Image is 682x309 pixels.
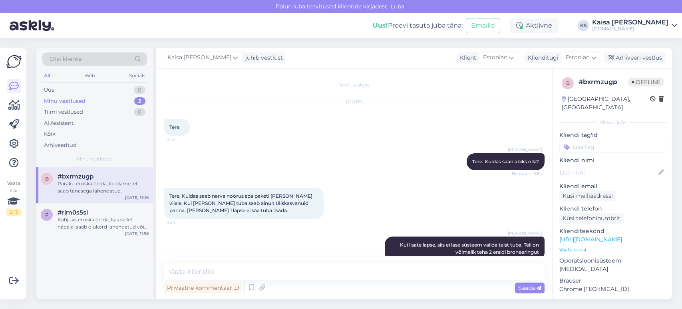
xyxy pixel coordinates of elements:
[44,108,83,116] div: Tiimi vestlused
[6,209,21,216] div: 2 / 3
[472,159,539,165] span: Tere. Kuidas saan abiks olla?
[167,53,231,62] span: Kaisa [PERSON_NAME]
[164,283,242,293] div: Privaatne kommentaar
[592,19,668,26] div: Kaisa [PERSON_NAME]
[42,70,52,81] div: All
[45,176,49,182] span: b
[44,141,77,149] div: Arhiveeritud
[508,147,542,153] span: [PERSON_NAME]
[592,19,677,32] a: Kaisa [PERSON_NAME][DOMAIN_NAME]
[512,171,542,177] span: Nähtud ✓ 11:54
[566,80,570,86] span: b
[45,212,49,218] span: r
[559,246,666,253] p: Vaata edasi ...
[559,141,666,153] input: Lisa tag
[58,216,149,231] div: Kahjuks ei oska öelda, kas sellel nädalal saab olukord lahendatud või mitte.
[562,95,650,112] div: [GEOGRAPHIC_DATA], [GEOGRAPHIC_DATA]
[83,70,97,81] div: Web
[559,227,666,235] p: Klienditeekond
[373,22,388,29] b: Uus!
[164,98,545,105] div: [DATE]
[457,54,476,62] div: Klient
[559,213,624,224] div: Küsi telefoninumbrit
[166,219,196,225] span: 11:54
[127,70,147,81] div: Socials
[518,284,541,291] span: Saada
[125,195,149,201] div: [DATE] 13:16
[579,77,628,87] div: # bxrmzugp
[169,124,181,130] span: Tere.
[6,180,21,216] div: Vaata siia
[44,119,74,127] div: AI Assistent
[58,173,93,180] span: #bxrmzugp
[510,18,559,33] div: Aktiivne
[50,55,82,63] span: Otsi kliente
[6,54,22,69] img: Askly Logo
[483,53,507,62] span: Estonian
[559,191,616,201] div: Küsi meiliaadressi
[559,236,622,243] a: [URL][DOMAIN_NAME]
[565,53,590,62] span: Estonian
[134,108,145,116] div: 0
[134,97,145,105] div: 2
[164,81,545,88] div: Vestlus algas
[560,168,657,177] input: Lisa nimi
[125,231,149,237] div: [DATE] 11:58
[559,265,666,273] p: [MEDICAL_DATA]
[508,230,542,236] span: [PERSON_NAME]
[44,86,54,94] div: Uus
[559,205,666,213] p: Kliendi telefon
[400,242,540,255] span: Kui lisate lapse, siis ei lase süsteem valida teist tuba. Teil on võimalik teha 2 eraldi broneeri...
[559,156,666,165] p: Kliendi nimi
[604,52,665,63] div: Arhiveeri vestlus
[58,209,88,216] span: #rim0s5sl
[169,193,314,213] span: Tere. Kuidas saab narva noorus spa paketi [PERSON_NAME] viiele. Kui [PERSON_NAME] tuba saab ainul...
[466,18,500,33] button: Emailid
[44,97,85,105] div: Minu vestlused
[559,131,666,139] p: Kliendi tag'id
[77,155,113,163] span: Minu vestlused
[58,180,149,195] div: Paraku ei oska öelda, loodame, et saab tänasega lahendatud.
[388,3,407,10] span: Luba
[559,285,666,293] p: Chrome [TECHNICAL_ID]
[578,20,589,31] div: KS
[525,54,559,62] div: Klienditugi
[559,277,666,285] p: Brauser
[628,78,664,86] span: Offline
[242,54,283,62] div: juhib vestlust
[166,136,196,142] span: 11:53
[373,21,463,30] div: Proovi tasuta juba täna:
[592,26,668,32] div: [DOMAIN_NAME]
[559,257,666,265] p: Operatsioonisüsteem
[559,182,666,191] p: Kliendi email
[559,119,666,126] div: Kliendi info
[134,86,145,94] div: 0
[44,130,56,138] div: Kõik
